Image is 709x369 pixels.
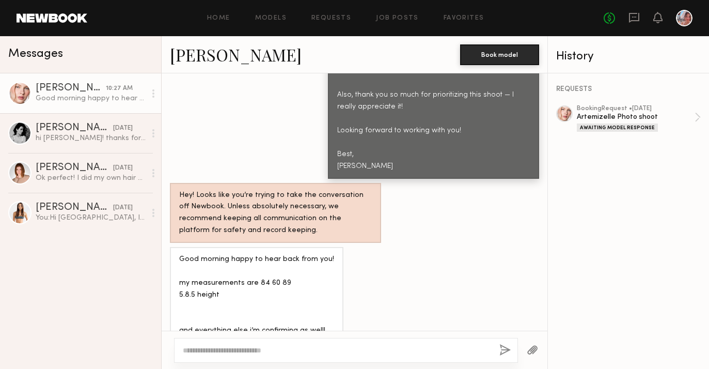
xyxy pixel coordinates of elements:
[255,15,287,22] a: Models
[170,43,302,66] a: [PERSON_NAME]
[311,15,351,22] a: Requests
[36,203,113,213] div: [PERSON_NAME]
[444,15,484,22] a: Favorites
[376,15,419,22] a: Job Posts
[8,48,63,60] span: Messages
[460,44,539,65] button: Book model
[36,123,113,133] div: [PERSON_NAME]
[36,213,146,223] div: You: Hi [GEOGRAPHIC_DATA], I hope you had a good long weekend! I just wanted to follow up and con...
[113,124,133,133] div: [DATE]
[207,15,230,22] a: Home
[179,254,334,337] div: Good morning happy to hear back from you! my measurements are 84 60 89 5.8.5 height and everythin...
[36,83,106,94] div: [PERSON_NAME]
[577,105,701,132] a: bookingRequest •[DATE]Artemizelle Photo shootAwaiting Model Response
[556,51,701,63] div: History
[179,190,372,237] div: Hey! Looks like you’re trying to take the conversation off Newbook. Unless absolutely necessary, ...
[106,84,133,94] div: 10:27 AM
[36,173,146,183] div: Ok perfect! I did my own hair and makeup for those images so will do the same:) look forward to w...
[556,86,701,93] div: REQUESTS
[36,163,113,173] div: [PERSON_NAME]
[577,105,695,112] div: booking Request • [DATE]
[36,94,146,103] div: Good morning happy to hear back from you! my measurements are 84 60 89 5.8.5 height and everythin...
[577,112,695,122] div: Artemizelle Photo shoot
[460,50,539,58] a: Book model
[577,124,658,132] div: Awaiting Model Response
[36,133,146,143] div: hi [PERSON_NAME]! thanks for your message I would love to work on this shoot with you and your team
[113,163,133,173] div: [DATE]
[113,203,133,213] div: [DATE]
